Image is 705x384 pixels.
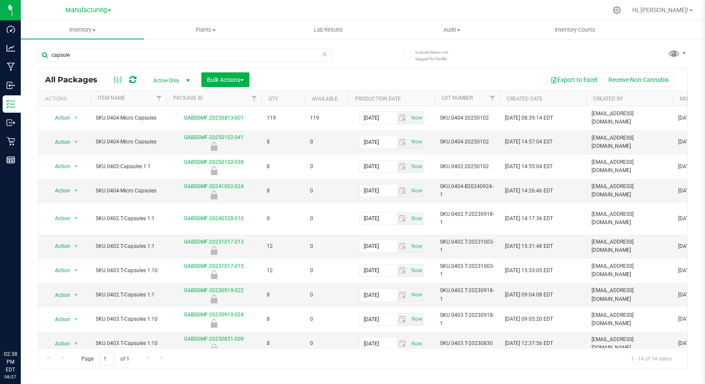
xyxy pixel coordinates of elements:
span: Include items not tagged for facility [415,49,459,62]
span: select [71,313,82,325]
span: Set Current date [409,313,424,325]
p: 02:38 PM EDT [4,350,17,374]
span: Action [47,264,71,277]
span: Set Current date [409,160,424,173]
span: Action [47,338,71,350]
span: [DATE] 14:57:04 EST [505,138,553,146]
inline-svg: Outbound [6,118,15,127]
span: select [409,264,423,277]
span: Action [47,289,71,301]
span: SKU.0403.T-20230830 [440,339,495,348]
a: Item Name [97,95,125,101]
span: select [409,185,423,197]
span: Manufacturing [65,7,107,14]
span: Action [47,240,71,252]
span: 0 [267,215,300,223]
span: SKU.0404-Micro Capsules [96,187,161,195]
a: Lot Number [442,95,473,101]
span: select [71,185,82,197]
span: select [409,212,423,225]
span: [DATE] 09:04:08 EDT [505,291,553,299]
span: Page of 1 [74,352,136,365]
a: GABSGMF-20231017-015 [184,263,244,269]
div: Manage settings [611,6,622,14]
p: 08/27 [4,374,17,380]
span: 8 [267,163,300,171]
span: SKU.0403.T-Capsules 1:10 [96,339,161,348]
div: Quarantine Lock [165,344,263,352]
span: [EMAIL_ADDRESS][DOMAIN_NAME] [592,210,668,227]
span: [EMAIL_ADDRESS][DOMAIN_NAME] [592,158,668,175]
a: GABSGMF-20230919-024 [184,312,244,318]
span: Action [47,136,71,148]
span: 0 [310,163,343,171]
span: Action [47,313,71,325]
span: SKU.0402.T-20230918-1 [440,210,495,227]
a: GABSGMF-20241002-024 [184,183,244,189]
span: 12 [267,267,300,275]
span: Set Current date [409,136,424,148]
span: Inventory [21,26,144,34]
span: select [409,313,423,325]
span: 0 [310,315,343,323]
a: Created Date [507,96,543,102]
span: 12 [267,242,300,251]
span: SKU.0404-Micro Capsules [96,138,161,146]
span: SKU.0404-B20240924-1 [440,182,495,199]
span: SKU.0402.T-20231003-1 [440,238,495,254]
a: Filter [485,91,500,106]
a: Package ID [173,95,203,101]
span: Set Current date [409,185,424,197]
div: Quarantine Lock [165,319,263,328]
span: select [71,160,82,172]
input: 1 [99,352,115,365]
span: 0 [310,267,343,275]
a: Plants [144,21,267,39]
a: GABSGMF-20230919-022 [184,287,244,293]
span: [DATE] 15:33:05 EDT [505,267,553,275]
span: [EMAIL_ADDRESS][DOMAIN_NAME] [592,238,668,254]
a: Available [312,96,338,102]
div: Quarantine Lock [165,166,263,175]
iframe: Resource center [9,315,35,341]
span: SKU.0402.T-Capsules 1:1 [96,291,161,299]
span: select [397,212,409,225]
span: Audit [391,26,513,34]
div: Quarantine Lock [165,270,263,279]
span: 1 - 14 of 14 items [624,352,679,365]
a: GABSGMF-20230831-009 [184,336,244,342]
span: select [71,289,82,301]
span: 0 [310,187,343,195]
span: All Packages [45,75,106,85]
span: Action [47,112,71,124]
span: [DATE] 12:37:56 EDT [505,339,553,348]
a: Lab Results [267,21,390,39]
span: Set Current date [409,240,424,253]
span: select [397,313,409,325]
a: GABSGMF-20231017-013 [184,239,244,245]
span: SKU.0403.T-Capsules 1:10 [96,267,161,275]
span: select [397,185,409,197]
span: SKU.0402.T-Capsules 1:1 [96,215,161,223]
span: 0 [310,242,343,251]
span: select [397,160,409,172]
span: 119 [310,114,343,122]
span: [EMAIL_ADDRESS][DOMAIN_NAME] [592,134,668,150]
span: select [409,136,423,148]
span: [DATE] 15:31:48 EDT [505,242,553,251]
span: 8 [267,315,300,323]
a: Production Date [355,96,401,102]
a: GABSGMF-20240528-010 [184,215,244,221]
inline-svg: Reports [6,156,15,164]
a: GABSGMF-20250102-041 [184,134,244,140]
span: 8 [267,339,300,348]
span: select [397,264,409,277]
div: Quarantine Lock [165,142,263,151]
span: [DATE] 08:39:14 EDT [505,114,553,122]
div: Quarantine Lock [165,295,263,303]
span: select [409,289,423,301]
button: Export to Excel [545,72,603,87]
span: select [397,240,409,252]
span: select [409,338,423,350]
span: [DATE] 09:05:20 EDT [505,315,553,323]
